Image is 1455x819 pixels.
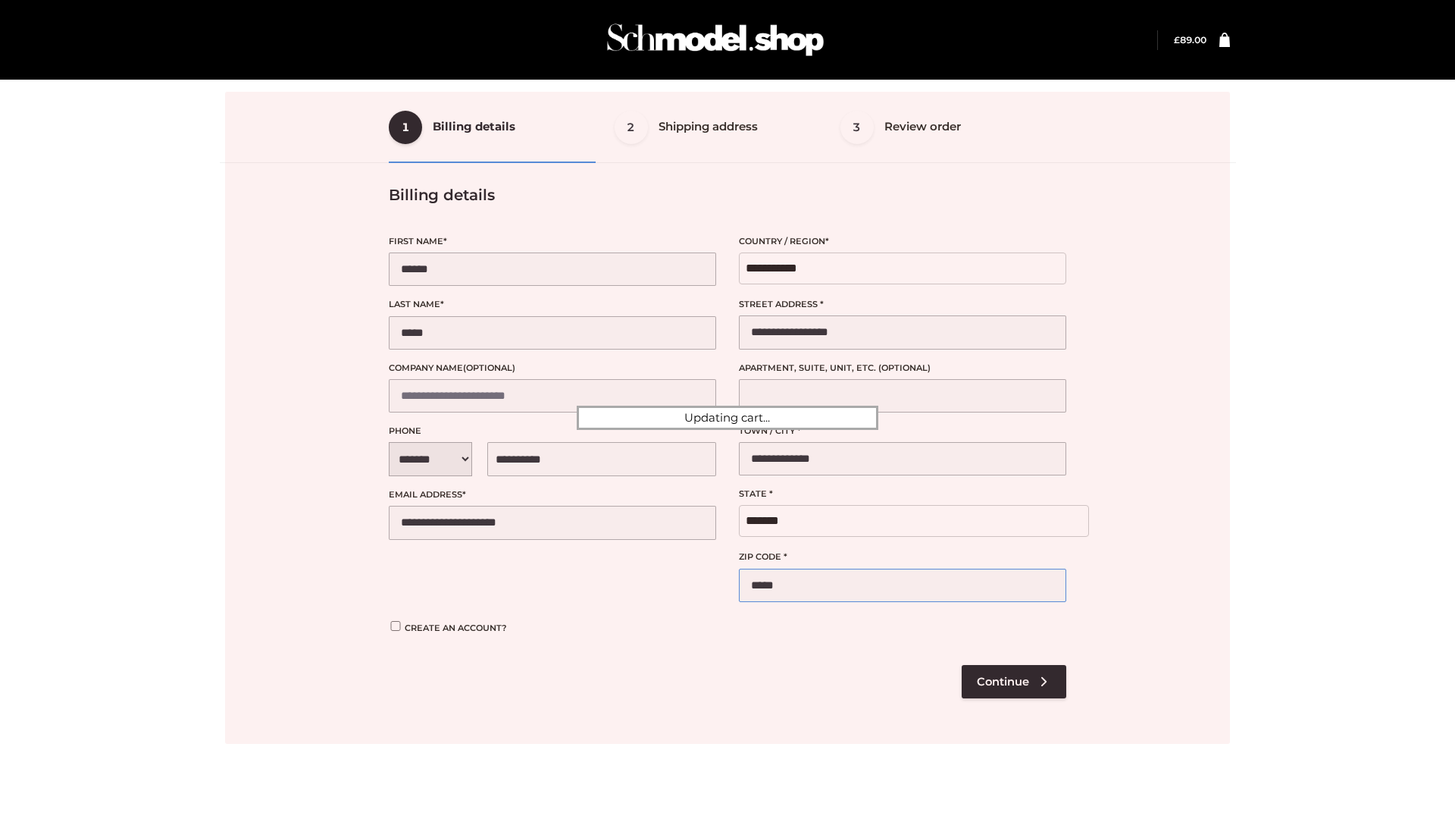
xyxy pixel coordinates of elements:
div: Updating cart... [577,406,878,430]
a: £89.00 [1174,34,1206,45]
bdi: 89.00 [1174,34,1206,45]
img: Schmodel Admin 964 [602,10,829,70]
span: £ [1174,34,1180,45]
